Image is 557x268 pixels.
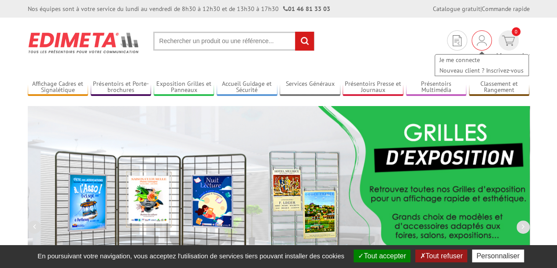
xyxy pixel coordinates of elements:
a: Je me connecte [435,55,528,65]
a: Accueil Guidage et Sécurité [217,80,277,95]
a: Commande rapide [482,5,530,13]
img: devis rapide [477,35,487,46]
button: Tout accepter [354,250,410,262]
a: Services Généraux [280,80,340,95]
a: devis rapide 0 Mon panier 0,00€ HT [496,30,530,71]
a: Présentoirs Presse et Journaux [343,80,403,95]
span: 0 [512,27,520,36]
div: Nos équipes sont à votre service du lundi au vendredi de 8h30 à 12h30 et de 13h30 à 17h30 [28,4,330,13]
button: Personnaliser (fenêtre modale) [472,250,524,262]
div: Je me connecte Nouveau client ? Inscrivez-vous [472,30,492,51]
a: Nouveau client ? Inscrivez-vous [435,65,528,76]
button: Tout refuser [415,250,467,262]
div: | [433,4,530,13]
a: Présentoirs Multimédia [406,80,467,95]
a: Affichage Cadres et Signalétique [28,80,89,95]
strong: 01 46 81 33 03 [283,5,330,13]
img: devis rapide [502,36,515,46]
img: devis rapide [453,35,461,46]
a: Exposition Grilles et Panneaux [154,80,214,95]
a: Catalogue gratuit [433,5,480,13]
input: rechercher [295,32,314,51]
img: Présentoir, panneau, stand - Edimeta - PLV, affichage, mobilier bureau, entreprise [28,26,140,59]
a: Classement et Rangement [469,80,530,95]
a: Présentoirs et Porte-brochures [91,80,151,95]
input: Rechercher un produit ou une référence... [153,32,314,51]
